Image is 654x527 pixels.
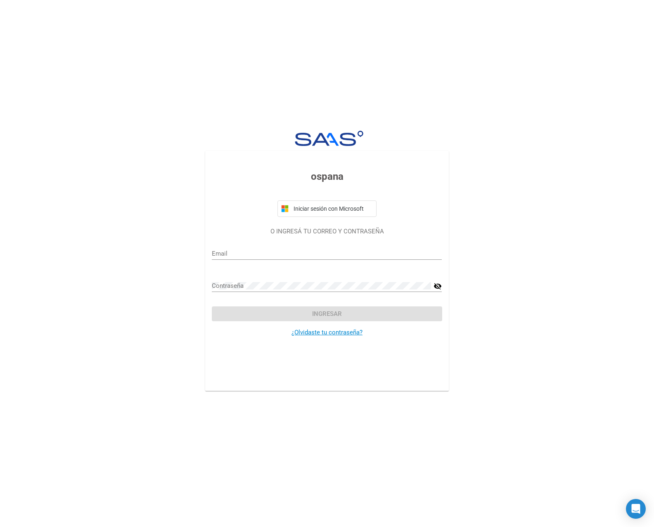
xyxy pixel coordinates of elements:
[434,281,442,291] mat-icon: visibility_off
[291,329,363,336] a: ¿Olvidaste tu contraseña?
[626,499,646,519] div: Open Intercom Messenger
[212,306,442,321] button: Ingresar
[277,200,377,217] button: Iniciar sesión con Microsoft
[212,227,442,236] p: O INGRESÁ TU CORREO Y CONTRASEÑA
[312,310,342,318] span: Ingresar
[212,169,442,184] h3: ospana
[292,205,373,212] span: Iniciar sesión con Microsoft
